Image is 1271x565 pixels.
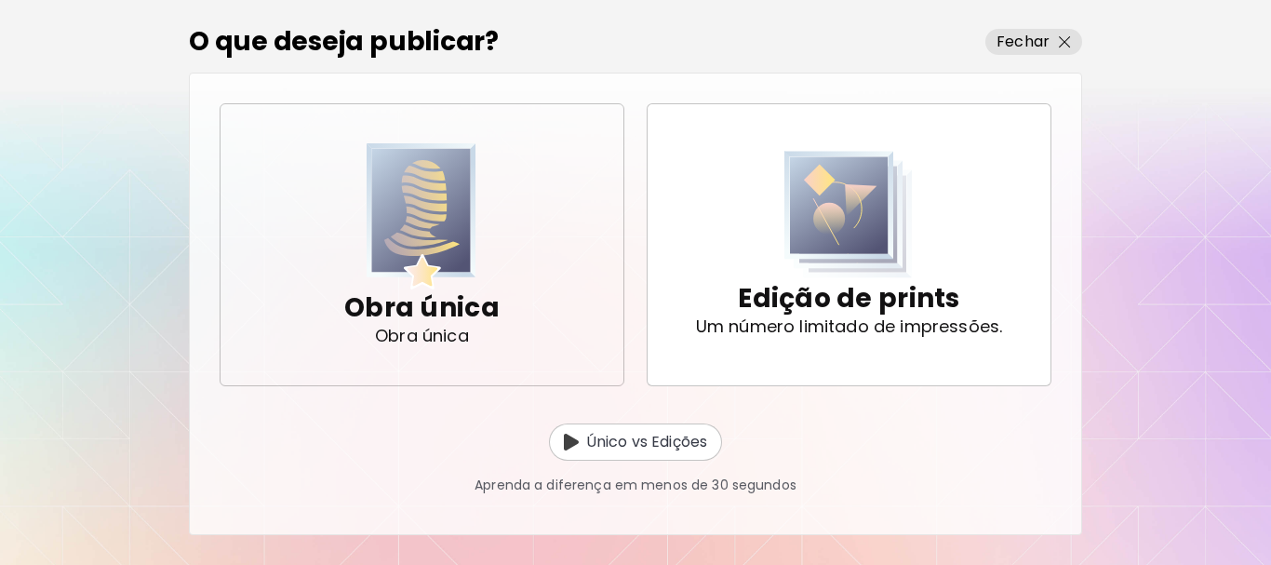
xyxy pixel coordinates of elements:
img: Unique Artwork [367,143,476,289]
img: Print Edition [784,151,913,278]
img: Unique vs Edition [564,434,579,451]
p: Obra única [344,289,500,327]
p: Um número limitado de impressões. [696,317,1003,336]
p: Edição de prints [738,280,959,317]
button: Unique vs EditionÚnico vs Edições [549,424,722,461]
p: Obra única [375,327,469,345]
p: Único vs Edições [586,431,707,453]
button: Print EditionEdição de printsUm número limitado de impressões. [647,103,1051,386]
p: Aprenda a diferença em menos de 30 segundos [475,476,796,495]
button: Unique ArtworkObra únicaObra única [220,103,624,386]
